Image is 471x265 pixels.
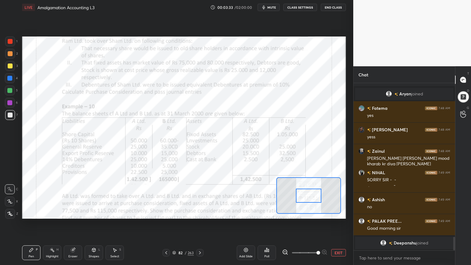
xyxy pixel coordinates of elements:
img: iconic-dark.1390631f.png [425,198,437,202]
div: X [5,197,18,206]
div: P [36,248,38,251]
div: 7:48 AM [438,106,450,110]
div: S [119,248,121,251]
div: 7:49 AM [438,219,450,223]
img: no-rating-badge.077c3623.svg [367,220,371,223]
h4: Amalgamation Accounting L3 [37,5,94,10]
span: joined [411,91,423,96]
h6: Fatema [371,105,388,111]
div: SORRY SIR - - . - [367,177,450,189]
button: End Class [321,4,346,11]
img: d41cc4565d5b4ab09a50beb0a68bfe3c.png [358,148,365,154]
div: Z [5,209,18,219]
div: Eraser [68,255,78,258]
div: Shapes [89,255,99,258]
div: Poll [264,255,269,258]
div: 3 [5,61,18,71]
div: Pen [29,255,34,258]
img: no-rating-badge.077c3623.svg [367,150,371,153]
img: iconic-dark.1390631f.png [425,171,437,175]
div: 2 [5,49,18,59]
h6: [PERSON_NAME] [371,126,408,133]
div: [PERSON_NAME] [PERSON_NAME] mood kharab kr diya [PERSON_NAME] [367,156,450,167]
img: no-rating-badge.077c3623.svg [367,107,371,110]
h6: Ashish [371,196,385,203]
div: grid [354,83,455,250]
div: 7 [5,110,18,120]
div: yess [367,134,450,140]
p: T [467,71,469,76]
img: default.png [358,197,365,203]
div: C [5,184,18,194]
div: 7:49 AM [438,171,450,175]
div: 6 [5,98,18,108]
div: 5 [5,86,18,95]
img: no-rating-badge.077c3623.svg [367,128,371,132]
img: default.png [358,218,365,224]
div: Select [110,255,119,258]
img: iconic-dark.1390631f.png [425,149,437,153]
button: EXIT [331,249,346,256]
div: no [367,204,450,210]
img: iconic-dark.1390631f.png [425,128,437,132]
h6: PALAK PREE... [371,218,402,224]
div: H [56,248,59,251]
div: L [98,248,100,251]
button: CLASS SETTINGS [283,4,317,11]
img: 9405d135d0cd4a27aa7e2bc0c754d48b.jpg [358,105,365,111]
span: Aryan [399,91,411,96]
img: default.png [380,240,386,246]
img: no-rating-badge.077c3623.svg [389,242,392,245]
img: ace87823c2164421afcb14db9382922f.jpg [358,170,365,176]
div: yes [367,113,450,119]
img: iconic-dark.1390631f.png [425,219,437,223]
div: 1 [5,36,17,46]
img: iconic-dark.1390631f.png [425,106,437,110]
div: 4 [5,73,18,83]
span: Deepanshu [394,240,416,245]
h6: Zainul [371,148,385,154]
div: 82 [177,251,183,255]
div: 7:48 AM [438,128,450,132]
img: default.png [386,91,392,97]
p: Chat [354,67,373,83]
img: no-rating-badge.077c3623.svg [367,198,371,202]
div: LIVE [22,4,35,11]
span: joined [416,240,428,245]
div: Add Slide [239,255,253,258]
p: D [467,88,469,93]
button: mute [258,4,280,11]
p: G [467,106,469,110]
div: 7:48 AM [438,149,450,153]
h6: NIHAL [371,169,385,176]
span: mute [267,5,276,10]
div: Good morning sir [367,225,450,232]
img: no-rating-badge.077c3623.svg [394,93,398,96]
img: no-rating-badge.077c3623.svg [367,171,371,175]
div: 7:49 AM [438,198,450,202]
img: a358d6efd4b64471b9a414a6fa5ab202.jpg [358,127,365,133]
div: 263 [188,250,194,255]
div: / [185,251,186,255]
div: Highlight [46,255,59,258]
